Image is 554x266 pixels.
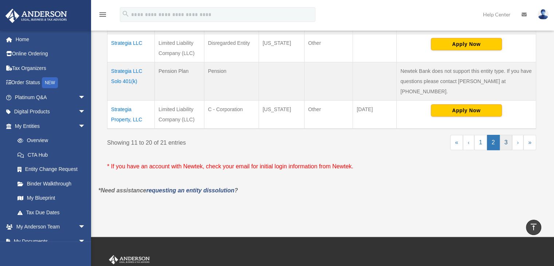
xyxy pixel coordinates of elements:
[5,220,97,234] a: My Anderson Teamarrow_drop_down
[10,162,93,177] a: Entity Change Request
[107,161,536,172] p: * If you have an account with Newtek, check your email for initial login information from Newtek.
[450,135,463,150] a: First
[397,62,536,100] td: Newtek Bank does not support this entity type. If you have questions please contact [PERSON_NAME]...
[10,191,93,206] a: My Blueprint
[500,135,512,150] a: 3
[42,77,58,88] div: NEW
[78,90,93,105] span: arrow_drop_down
[78,234,93,249] span: arrow_drop_down
[107,34,155,62] td: Strategia LLC
[10,176,93,191] a: Binder Walkthrough
[5,47,97,61] a: Online Ordering
[487,135,500,150] a: 2
[463,135,474,150] a: Previous
[10,148,93,162] a: CTA Hub
[78,105,93,120] span: arrow_drop_down
[204,34,259,62] td: Disregarded Entity
[431,104,502,117] button: Apply Now
[204,100,259,129] td: C - Corporation
[5,234,97,249] a: My Documentsarrow_drop_down
[512,135,523,150] a: Next
[304,34,353,62] td: Other
[304,100,353,129] td: Other
[98,10,107,19] i: menu
[107,100,155,129] td: Strategia Property, LLC
[98,187,238,193] em: *Need assistance ?
[10,133,89,148] a: Overview
[155,34,204,62] td: Limited Liability Company (LLC)
[155,100,204,129] td: Limited Liability Company (LLC)
[5,32,97,47] a: Home
[259,34,304,62] td: [US_STATE]
[107,62,155,100] td: Strategia LLC Solo 401(k)
[529,223,538,231] i: vertical_align_top
[5,105,97,119] a: Digital Productsarrow_drop_down
[146,187,235,193] a: requesting an entity dissolution
[107,255,151,265] img: Anderson Advisors Platinum Portal
[259,100,304,129] td: [US_STATE]
[107,135,316,148] div: Showing 11 to 20 of 21 entries
[78,119,93,134] span: arrow_drop_down
[5,75,97,90] a: Order StatusNEW
[78,220,93,235] span: arrow_drop_down
[474,135,487,150] a: 1
[353,100,397,129] td: [DATE]
[122,10,130,18] i: search
[5,90,97,105] a: Platinum Q&Aarrow_drop_down
[3,9,69,23] img: Anderson Advisors Platinum Portal
[431,38,502,50] button: Apply Now
[526,220,541,235] a: vertical_align_top
[204,62,259,100] td: Pension
[155,62,204,100] td: Pension Plan
[98,13,107,19] a: menu
[5,119,93,133] a: My Entitiesarrow_drop_down
[538,9,549,20] img: User Pic
[523,135,536,150] a: Last
[5,61,97,75] a: Tax Organizers
[10,205,93,220] a: Tax Due Dates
